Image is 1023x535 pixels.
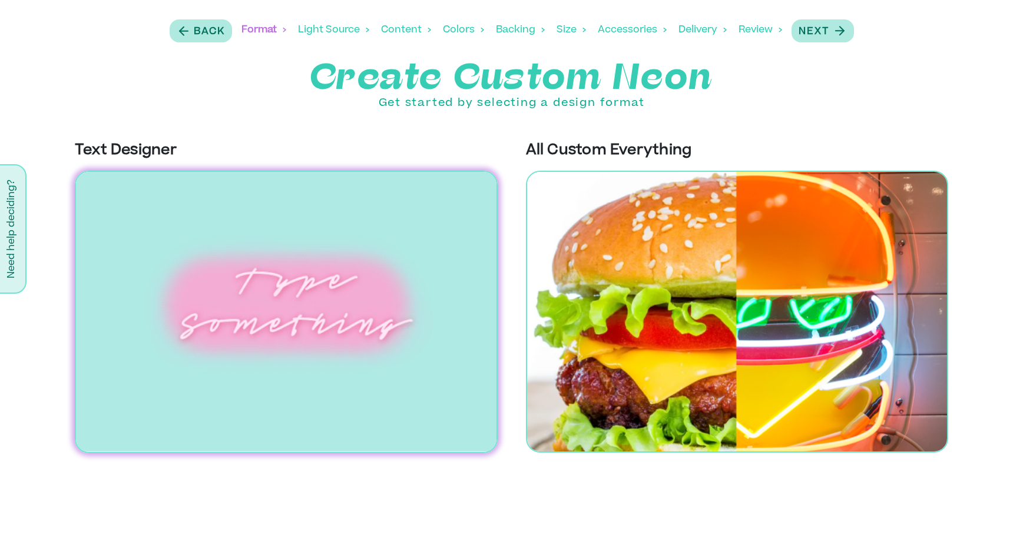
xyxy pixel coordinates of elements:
p: Back [194,25,225,39]
div: Format [241,12,286,48]
div: Light Source [298,12,369,48]
p: Text Designer [75,140,498,161]
div: Size [557,12,586,48]
div: Review [739,12,782,48]
div: Colors [443,12,484,48]
div: Backing [496,12,545,48]
img: Text Designer [75,171,498,453]
button: Back [170,19,232,42]
img: All Custom Everything [526,171,949,453]
button: Next [792,19,854,42]
div: Delivery [678,12,727,48]
p: All Custom Everything [526,140,949,161]
p: Next [799,25,829,39]
div: Content [381,12,431,48]
div: Accessories [598,12,667,48]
